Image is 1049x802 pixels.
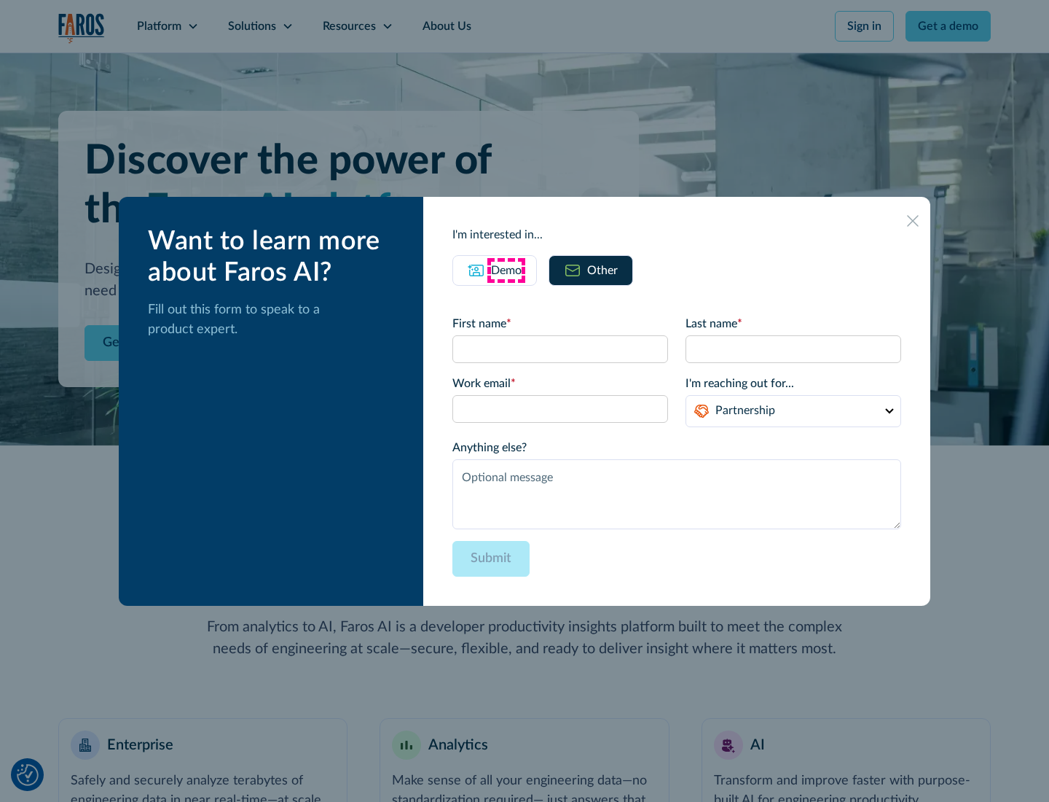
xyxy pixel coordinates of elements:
[452,375,668,392] label: Work email
[491,262,522,279] div: Demo
[452,315,668,332] label: First name
[587,262,618,279] div: Other
[452,439,901,456] label: Anything else?
[685,375,901,392] label: I'm reaching out for...
[452,315,901,577] form: Email Form
[452,226,901,244] div: I'm interested in...
[452,541,530,577] input: Submit
[148,300,400,340] p: Fill out this form to speak to a product expert.
[148,226,400,289] div: Want to learn more about Faros AI?
[685,315,901,332] label: Last name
